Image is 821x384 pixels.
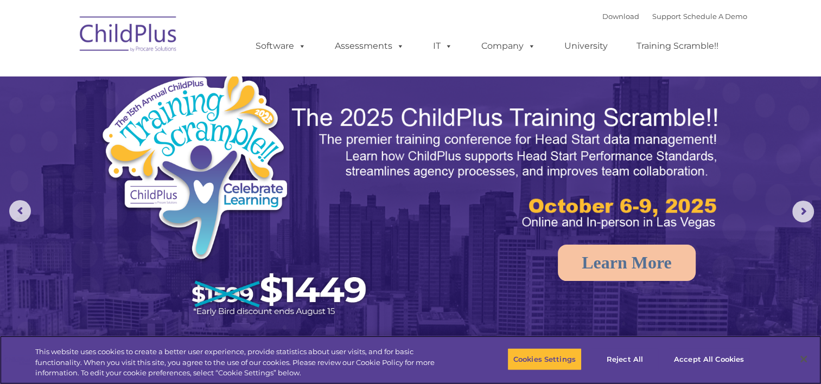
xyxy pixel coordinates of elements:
a: Schedule A Demo [683,12,747,21]
button: Reject All [591,348,659,370]
button: Cookies Settings [507,348,582,370]
a: IT [422,35,463,57]
a: University [553,35,619,57]
a: Company [470,35,546,57]
a: Download [602,12,639,21]
a: Learn More [558,245,696,281]
span: Last name [151,72,184,80]
font: | [602,12,747,21]
img: ChildPlus by Procare Solutions [74,9,183,63]
span: Phone number [151,116,197,124]
button: Accept All Cookies [668,348,750,370]
a: Training Scramble!! [626,35,729,57]
a: Assessments [324,35,415,57]
div: This website uses cookies to create a better user experience, provide statistics about user visit... [35,347,451,379]
button: Close [792,347,816,371]
a: Support [652,12,681,21]
a: Software [245,35,317,57]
